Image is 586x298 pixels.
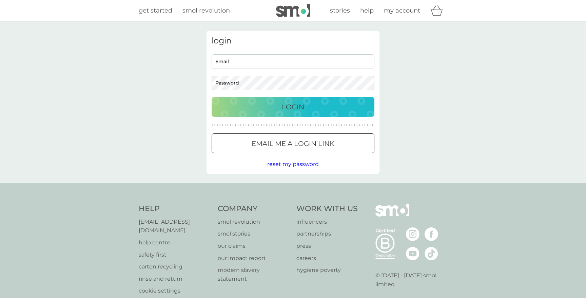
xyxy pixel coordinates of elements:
p: ● [232,124,234,127]
p: ● [299,124,301,127]
p: ● [305,124,306,127]
p: ● [372,124,373,127]
p: ● [281,124,283,127]
p: ● [217,124,218,127]
p: ● [315,124,316,127]
p: ● [302,124,304,127]
p: ● [307,124,309,127]
a: our impact report [218,254,290,263]
a: help centre [139,238,211,247]
p: © [DATE] - [DATE] smol limited [375,271,448,288]
p: ● [224,124,226,127]
p: ● [245,124,247,127]
p: ● [258,124,259,127]
p: Email me a login link [252,138,334,149]
a: careers [296,254,358,263]
button: Login [212,97,374,117]
p: ● [222,124,223,127]
a: our claims [218,242,290,250]
img: smol [276,4,310,17]
p: ● [271,124,272,127]
p: ● [256,124,257,127]
p: ● [227,124,229,127]
img: visit the smol Instagram page [406,227,419,241]
a: my account [384,6,420,16]
a: get started [139,6,172,16]
button: reset my password [267,160,319,169]
p: ● [237,124,239,127]
p: ● [362,124,363,127]
button: Email me a login link [212,133,374,153]
p: ● [312,124,314,127]
p: ● [364,124,366,127]
a: smol revolution [218,218,290,226]
img: visit the smol Facebook page [425,227,438,241]
p: ● [297,124,298,127]
p: ● [230,124,231,127]
p: ● [369,124,371,127]
p: ● [344,124,345,127]
p: ● [323,124,324,127]
a: [EMAIL_ADDRESS][DOMAIN_NAME] [139,218,211,235]
a: press [296,242,358,250]
p: ● [318,124,319,127]
p: ● [243,124,244,127]
img: smol [375,204,409,227]
a: influencers [296,218,358,226]
a: hygiene poverty [296,266,358,275]
p: ● [336,124,337,127]
p: ● [269,124,270,127]
h4: Help [139,204,211,214]
p: ● [354,124,355,127]
p: ● [328,124,329,127]
p: rinse and return [139,275,211,283]
p: ● [214,124,216,127]
h4: Work With Us [296,204,358,214]
span: smol revolution [182,7,230,14]
a: smol revolution [182,6,230,16]
span: get started [139,7,172,14]
p: ● [367,124,368,127]
a: stories [330,6,350,16]
p: ● [346,124,348,127]
h3: login [212,36,374,46]
p: carton recycling [139,262,211,271]
p: ● [240,124,241,127]
p: ● [310,124,311,127]
a: safety first [139,250,211,259]
div: basket [430,4,447,17]
a: modern slavery statement [218,266,290,283]
p: partnerships [296,229,358,238]
p: ● [284,124,286,127]
a: cookie settings [139,286,211,295]
span: help [360,7,374,14]
p: ● [341,124,342,127]
p: ● [274,124,275,127]
h4: Company [218,204,290,214]
p: ● [276,124,278,127]
p: ● [253,124,254,127]
p: ● [351,124,353,127]
p: ● [250,124,252,127]
p: ● [289,124,291,127]
p: ● [292,124,293,127]
p: ● [294,124,296,127]
a: smol stories [218,229,290,238]
p: ● [248,124,249,127]
p: ● [266,124,267,127]
p: Login [282,101,304,112]
span: reset my password [267,161,319,167]
a: help [360,6,374,16]
p: ● [338,124,340,127]
p: ● [287,124,288,127]
p: ● [356,124,358,127]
